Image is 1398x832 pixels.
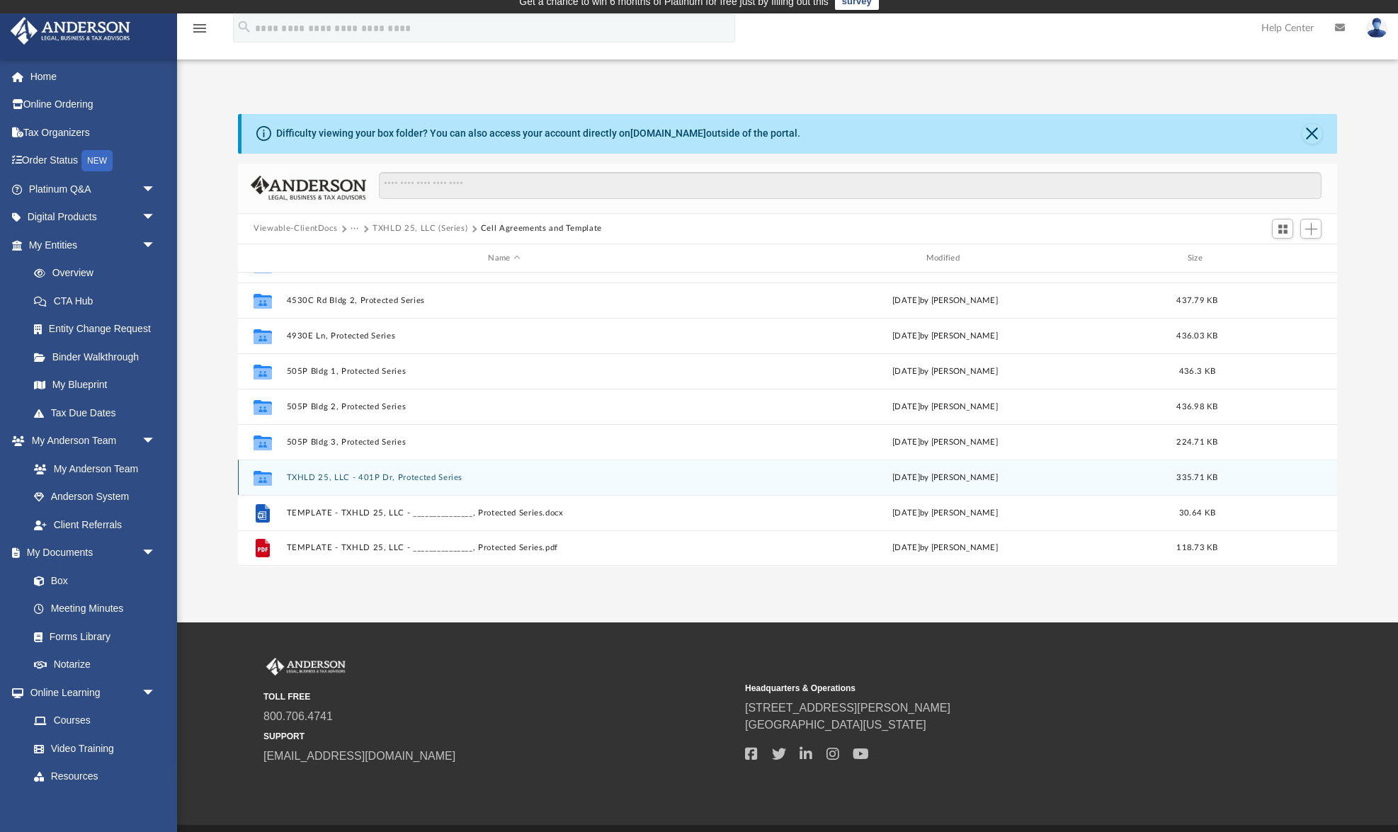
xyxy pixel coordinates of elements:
[263,690,735,703] small: TOLL FREE
[1366,18,1387,38] img: User Pic
[142,427,170,456] span: arrow_drop_down
[263,658,348,676] img: Anderson Advisors Platinum Portal
[20,651,170,679] a: Notarize
[237,19,252,35] i: search
[286,252,722,265] div: Name
[728,401,1163,414] div: [DATE] by [PERSON_NAME]
[10,62,177,91] a: Home
[10,539,170,567] a: My Documentsarrow_drop_down
[727,252,1163,265] div: Modified
[1177,332,1218,340] span: 436.03 KB
[1177,297,1218,304] span: 437.79 KB
[20,566,163,595] a: Box
[20,763,170,791] a: Resources
[20,734,163,763] a: Video Training
[20,455,163,483] a: My Anderson Team
[20,259,177,287] a: Overview
[351,222,360,235] button: ···
[287,367,722,376] button: 505P Bldg 1, Protected Series
[379,172,1322,199] input: Search files and folders
[142,678,170,707] span: arrow_drop_down
[10,147,177,176] a: Order StatusNEW
[287,296,722,305] button: 4530C Rd Bldg 2, Protected Series
[728,472,1163,484] div: [DATE] by [PERSON_NAME]
[1169,252,1226,265] div: Size
[10,678,170,707] a: Online Learningarrow_drop_down
[745,682,1217,695] small: Headquarters & Operations
[728,330,1163,343] div: [DATE] by [PERSON_NAME]
[1179,367,1215,375] span: 436.3 KB
[238,273,1337,566] div: grid
[20,399,177,427] a: Tax Due Dates
[20,595,170,623] a: Meeting Minutes
[287,473,722,482] button: TXHLD 25, LLC - 401P Dr, Protected Series
[20,287,177,315] a: CTA Hub
[142,175,170,204] span: arrow_drop_down
[1272,219,1293,239] button: Switch to Grid View
[191,27,208,37] a: menu
[20,371,170,399] a: My Blueprint
[1300,219,1322,239] button: Add
[287,438,722,447] button: 505P Bldg 3, Protected Series
[10,427,170,455] a: My Anderson Teamarrow_drop_down
[6,17,135,45] img: Anderson Advisors Platinum Portal
[745,702,950,714] a: [STREET_ADDRESS][PERSON_NAME]
[728,507,1163,520] div: [DATE] by [PERSON_NAME]
[373,222,467,235] button: TXHLD 25, LLC (Series)
[745,719,926,731] a: [GEOGRAPHIC_DATA][US_STATE]
[276,126,800,141] div: Difficulty viewing your box folder? You can also access your account directly on outside of the p...
[287,402,722,411] button: 505P Bldg 2, Protected Series
[728,436,1163,449] div: [DATE] by [PERSON_NAME]
[287,508,722,518] button: TEMPLATE - TXHLD 25, LLC - _______________, Protected Series.docx
[728,542,1163,555] div: [DATE] by [PERSON_NAME]
[20,707,170,735] a: Courses
[191,20,208,37] i: menu
[481,222,602,235] button: Cell Agreements and Template
[142,203,170,232] span: arrow_drop_down
[1232,252,1331,265] div: id
[1177,403,1218,411] span: 436.98 KB
[20,343,177,371] a: Binder Walkthrough
[10,231,177,259] a: My Entitiesarrow_drop_down
[20,483,170,511] a: Anderson System
[10,91,177,119] a: Online Ordering
[142,539,170,568] span: arrow_drop_down
[263,750,455,762] a: [EMAIL_ADDRESS][DOMAIN_NAME]
[10,203,177,232] a: Digital Productsarrow_drop_down
[263,730,735,743] small: SUPPORT
[10,118,177,147] a: Tax Organizers
[81,150,113,171] div: NEW
[20,622,163,651] a: Forms Library
[630,127,706,139] a: [DOMAIN_NAME]
[1177,474,1218,481] span: 335.71 KB
[287,544,722,553] button: TEMPLATE - TXHLD 25, LLC - _______________, Protected Series.pdf
[254,222,337,235] button: Viewable-ClientDocs
[263,710,333,722] a: 800.706.4741
[1177,545,1218,552] span: 118.73 KB
[1177,438,1218,446] span: 224.71 KB
[1179,509,1215,517] span: 30.64 KB
[728,365,1163,378] div: [DATE] by [PERSON_NAME]
[287,331,722,341] button: 4930E Ln, Protected Series
[244,252,280,265] div: id
[142,231,170,260] span: arrow_drop_down
[10,175,177,203] a: Platinum Q&Aarrow_drop_down
[20,511,170,539] a: Client Referrals
[1302,124,1322,144] button: Close
[20,315,177,343] a: Entity Change Request
[728,295,1163,307] div: [DATE] by [PERSON_NAME]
